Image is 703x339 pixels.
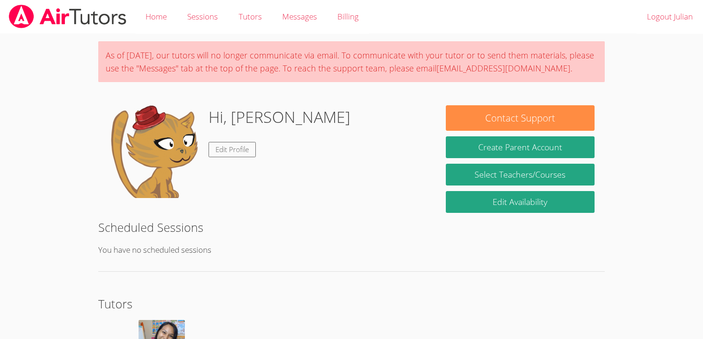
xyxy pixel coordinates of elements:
div: As of [DATE], our tutors will no longer communicate via email. To communicate with your tutor or ... [98,41,604,82]
img: airtutors_banner-c4298cdbf04f3fff15de1276eac7730deb9818008684d7c2e4769d2f7ddbe033.png [8,5,127,28]
h2: Tutors [98,295,604,313]
img: default.png [108,105,201,198]
button: Create Parent Account [446,136,594,158]
a: Select Teachers/Courses [446,164,594,185]
span: Messages [282,11,317,22]
button: Contact Support [446,105,594,131]
a: Edit Availability [446,191,594,213]
h2: Scheduled Sessions [98,218,604,236]
h1: Hi, [PERSON_NAME] [209,105,350,129]
p: You have no scheduled sessions [98,243,604,257]
a: Edit Profile [209,142,256,157]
